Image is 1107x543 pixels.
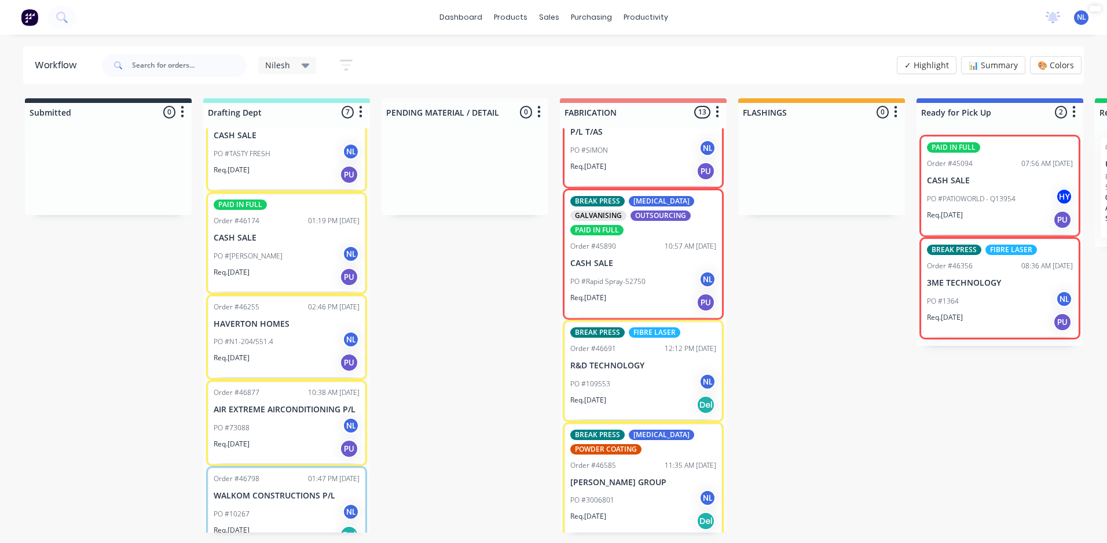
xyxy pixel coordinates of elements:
[308,387,360,398] div: 10:38 AM [DATE]
[1077,12,1086,23] span: NL
[927,278,1073,288] p: 3ME TECHNOLOGY
[214,233,360,243] p: CASH SALE
[342,143,360,160] div: NL
[214,302,259,312] div: Order #46255
[629,196,694,206] div: [MEDICAL_DATA]
[697,293,715,312] div: PU
[214,131,360,141] p: CASH SALE
[922,240,1077,337] div: BREAK PRESSFIBRE LASEROrder #4635608:36 AM [DATE]3ME TECHNOLOGYPO #1364NLReq.[DATE]PU
[342,331,360,348] div: NL
[699,373,716,390] div: NL
[214,423,250,433] p: PO #73088
[570,327,625,338] div: BREAK PRESS
[1053,210,1072,229] div: PU
[570,478,716,487] p: [PERSON_NAME] GROUP
[342,503,360,520] div: NL
[897,56,956,74] button: ✓ Highlight
[631,210,691,221] div: OUTSOURCING
[985,245,1037,255] div: FIBRE LASER
[209,93,364,189] div: CASH SALEPO #TASTY FRESHNLReq.[DATE]PU
[570,430,625,440] div: BREAK PRESS
[927,296,959,306] p: PO #1364
[697,512,715,530] div: Del
[35,58,82,72] div: Workflow
[214,525,250,535] p: Req. [DATE]
[214,319,360,329] p: HAVERTON HOMES
[533,9,565,26] div: sales
[214,337,273,347] p: PO #N1-204/551.4
[214,267,250,278] p: Req. [DATE]
[922,138,1077,234] div: PAID IN FULLOrder #4509407:56 AM [DATE]CASH SALEPO #PATIOWORLD - Q13954HYReq.[DATE]PU
[570,117,716,137] p: CARDIFF SIGNS PACIFIC SIGN CORP P/L T/AS
[342,417,360,434] div: NL
[570,276,646,287] p: PO #Rapid Spray-52750
[566,323,721,419] div: BREAK PRESSFIBRE LASEROrder #4669112:12 PM [DATE]R&D TECHNOLOGYPO #109553NLReq.[DATE]Del
[665,241,716,252] div: 10:57 AM [DATE]
[214,491,360,501] p: WALKOM CONSTRUCTIONS P/L
[570,379,610,389] p: PO #109553
[132,54,247,77] input: Search for orders...
[21,9,38,26] img: Factory
[308,474,360,484] div: 01:47 PM [DATE]
[697,162,715,180] div: PU
[566,425,721,536] div: BREAK PRESS[MEDICAL_DATA]POWDER COATINGOrder #4658511:35 AM [DATE][PERSON_NAME] GROUPPO #3006801N...
[570,444,642,455] div: POWDER COATING
[665,343,716,354] div: 12:12 PM [DATE]
[342,245,360,263] div: NL
[565,9,618,26] div: purchasing
[488,9,533,26] div: products
[209,383,364,463] div: Order #4687710:38 AM [DATE]AIR EXTREME AIRCONDITIONING P/LPO #73088NLReq.[DATE]PU
[665,460,716,471] div: 11:35 AM [DATE]
[927,142,980,153] div: PAID IN FULL
[570,395,606,405] p: Req. [DATE]
[927,210,963,220] p: Req. [DATE]
[927,312,963,323] p: Req. [DATE]
[961,56,1025,74] button: 📊 Summary
[699,489,716,507] div: NL
[1055,188,1073,205] div: HY
[570,196,625,206] div: BREAK PRESS
[340,353,358,372] div: PU
[570,161,606,172] p: Req. [DATE]
[209,297,364,378] div: Order #4625502:46 PM [DATE]HAVERTON HOMESPO #N1-204/551.4NLReq.[DATE]PU
[265,59,290,71] span: Nilesh
[566,191,721,317] div: BREAK PRESS[MEDICAL_DATA]GALVANISINGOUTSOURCINGPAID IN FULLOrder #4589010:57 AM [DATE]CASH SALEPO...
[308,216,360,226] div: 01:19 PM [DATE]
[618,9,674,26] div: productivity
[1053,313,1072,331] div: PU
[1055,290,1073,308] div: NL
[340,268,358,286] div: PU
[1021,158,1073,169] div: 07:56 AM [DATE]
[214,165,250,175] p: Req. [DATE]
[214,200,267,210] div: PAID IN FULL
[214,353,250,363] p: Req. [DATE]
[214,216,259,226] div: Order #46174
[927,245,981,255] div: BREAK PRESS
[570,145,608,156] p: PO #SIMON
[570,511,606,522] p: Req. [DATE]
[340,165,358,184] div: PU
[214,474,259,484] div: Order #46798
[570,361,716,371] p: R&D TECHNOLOGY
[927,176,1073,186] p: CASH SALE
[570,495,614,505] p: PO #3006801
[340,439,358,458] div: PU
[570,241,616,252] div: Order #45890
[214,405,360,415] p: AIR EXTREME AIRCONDITIONING P/L
[629,430,694,440] div: [MEDICAL_DATA]
[214,509,250,519] p: PO #10267
[434,9,488,26] a: dashboard
[570,293,606,303] p: Req. [DATE]
[699,271,716,288] div: NL
[697,396,715,414] div: Del
[570,258,716,268] p: CASH SALE
[570,343,616,354] div: Order #46691
[214,149,270,159] p: PO #TASTY FRESH
[629,327,680,338] div: FIBRE LASER
[570,210,626,221] div: GALVANISING
[209,195,364,291] div: PAID IN FULLOrder #4617401:19 PM [DATE]CASH SALEPO #[PERSON_NAME]NLReq.[DATE]PU
[927,158,973,169] div: Order #45094
[699,139,716,157] div: NL
[308,302,360,312] div: 02:46 PM [DATE]
[927,194,1016,204] p: PO #PATIOWORLD - Q13954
